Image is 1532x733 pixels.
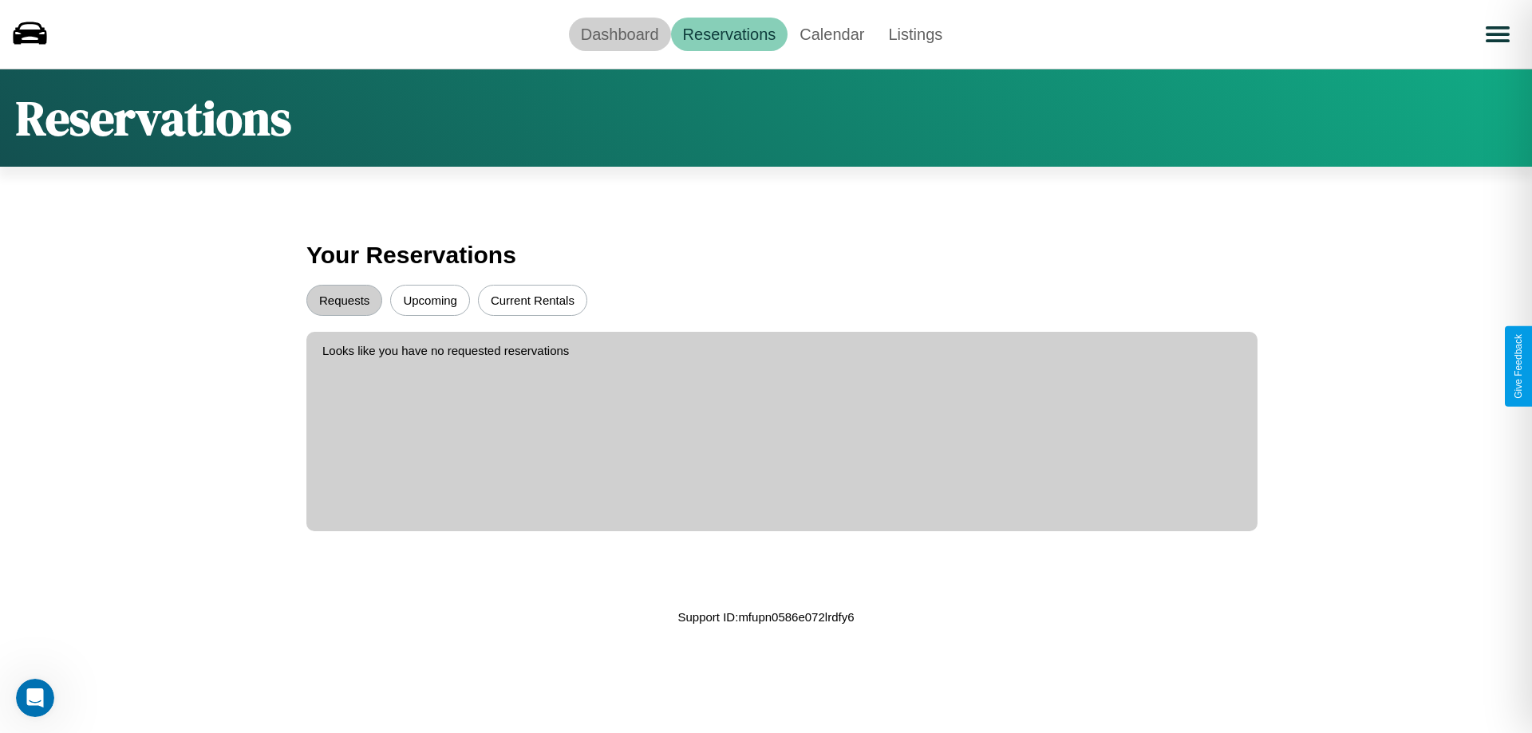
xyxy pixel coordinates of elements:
[1475,12,1520,57] button: Open menu
[306,285,382,316] button: Requests
[16,679,54,717] iframe: Intercom live chat
[322,340,1242,361] p: Looks like you have no requested reservations
[876,18,954,51] a: Listings
[478,285,587,316] button: Current Rentals
[390,285,470,316] button: Upcoming
[569,18,671,51] a: Dashboard
[671,18,788,51] a: Reservations
[678,606,855,628] p: Support ID: mfupn0586e072lrdfy6
[788,18,876,51] a: Calendar
[306,234,1226,277] h3: Your Reservations
[1513,334,1524,399] div: Give Feedback
[16,85,291,151] h1: Reservations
